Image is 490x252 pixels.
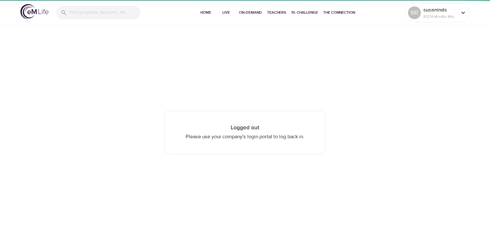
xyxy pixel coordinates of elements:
span: Home [198,9,213,16]
span: Please use your company's login portal to log back in. [186,133,304,140]
p: susanindc [423,6,457,14]
span: Teachers [267,9,286,16]
span: Live [219,9,234,16]
img: logo [20,4,48,19]
span: On-Demand [239,9,262,16]
span: The Connection [323,9,355,16]
input: Find programs, teachers, etc... [70,6,140,19]
h4: Logged out [178,124,312,131]
span: 1% Challenge [291,9,318,16]
div: SR [408,6,421,19]
p: 81274 Mindful Minutes [423,14,457,19]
